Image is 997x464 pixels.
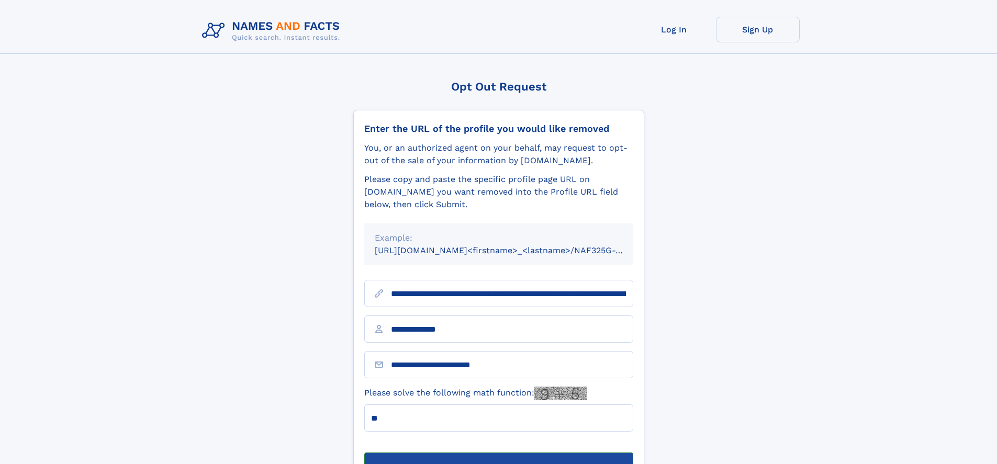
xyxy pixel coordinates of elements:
[375,245,653,255] small: [URL][DOMAIN_NAME]<firstname>_<lastname>/NAF325G-xxxxxxxx
[375,232,623,244] div: Example:
[198,17,349,45] img: Logo Names and Facts
[716,17,800,42] a: Sign Up
[364,142,633,167] div: You, or an authorized agent on your behalf, may request to opt-out of the sale of your informatio...
[364,387,587,400] label: Please solve the following math function:
[364,123,633,134] div: Enter the URL of the profile you would like removed
[632,17,716,42] a: Log In
[353,80,644,93] div: Opt Out Request
[364,173,633,211] div: Please copy and paste the specific profile page URL on [DOMAIN_NAME] you want removed into the Pr...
